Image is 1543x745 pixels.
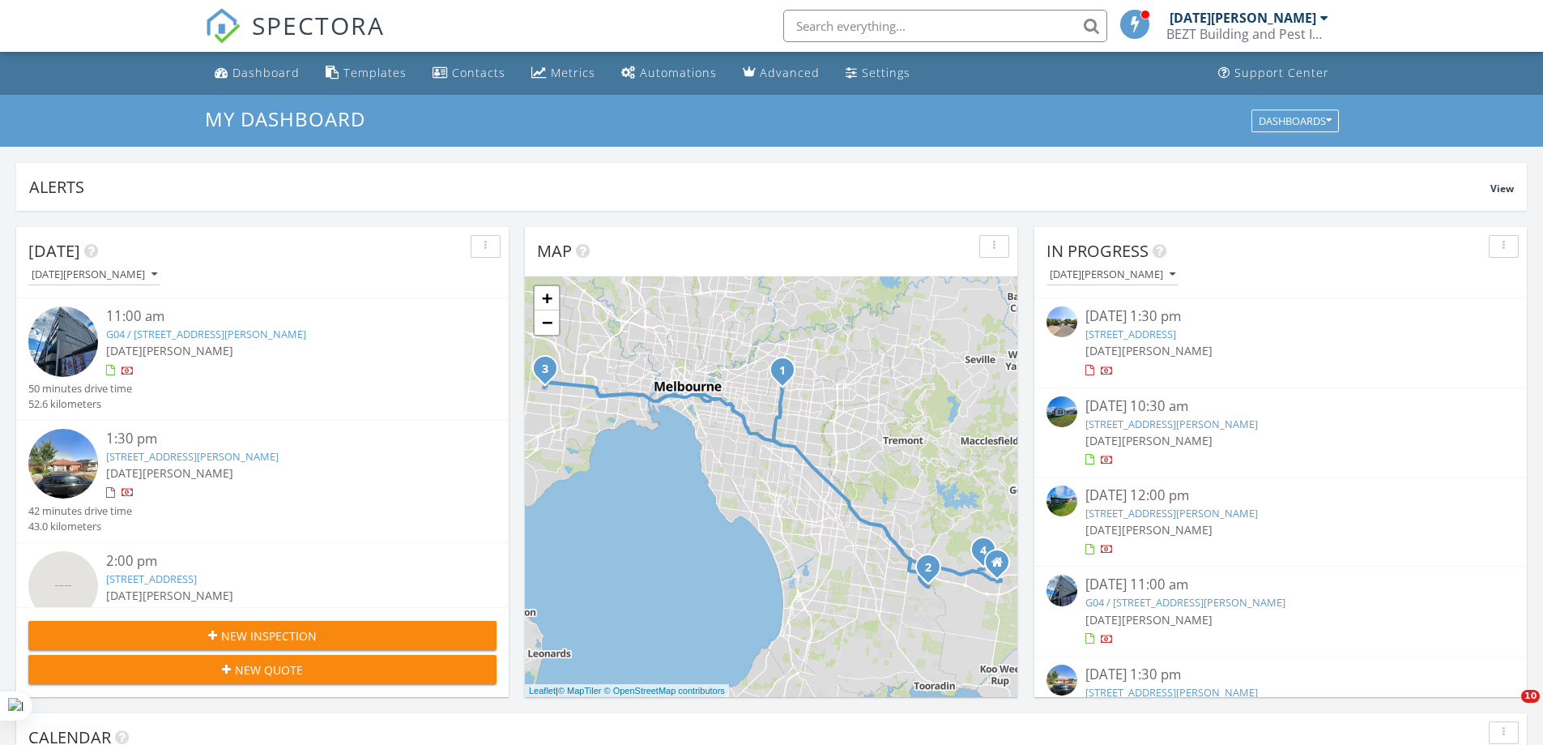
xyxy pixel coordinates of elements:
div: Advanced [760,65,820,80]
a: 1:30 pm [STREET_ADDRESS][PERSON_NAME] [DATE][PERSON_NAME] 42 minutes drive time 43.0 kilometers [28,429,497,534]
a: Contacts [426,58,512,88]
iframe: Intercom live chat [1488,690,1527,729]
img: streetview [28,551,98,621]
div: [DATE] 12:00 pm [1085,486,1476,506]
span: In Progress [1046,240,1149,262]
span: [DATE][PERSON_NAME] [106,343,233,358]
a: G04 / [STREET_ADDRESS][PERSON_NAME] [1085,595,1285,610]
div: Dashboards [1259,115,1332,126]
span: [DATE][PERSON_NAME] [106,465,233,481]
button: New Inspection [28,621,497,650]
span: New Quote [235,662,303,679]
a: [STREET_ADDRESS][PERSON_NAME] [1085,685,1258,700]
div: Victoria [997,562,1007,572]
a: Automations (Basic) [615,58,723,88]
div: [DATE][PERSON_NAME] [1170,10,1316,26]
a: © MapTiler [558,686,602,696]
span: SPECTORA [252,8,385,42]
div: Automations [640,65,717,80]
div: [DATE] 1:30 pm [1085,665,1476,685]
div: 1:30 pm [106,429,458,449]
a: [DATE] 11:00 am G04 / [STREET_ADDRESS][PERSON_NAME] [DATE][PERSON_NAME] [1046,575,1515,647]
span: New Inspection [221,627,317,644]
div: [DATE][PERSON_NAME] [32,269,157,280]
a: [DATE] 10:30 am [STREET_ADDRESS][PERSON_NAME] [DATE][PERSON_NAME] [1046,396,1515,469]
img: 9364458%2Fcover_photos%2FHoK15HKd5yJrhrDXeXHU%2Fsmall.9364458-1756342765314 [28,306,98,376]
a: Zoom out [535,310,559,335]
div: [DATE] 11:00 am [1085,575,1476,595]
div: 43.0 kilometers [28,519,132,534]
a: [DATE] 1:30 pm [STREET_ADDRESS][PERSON_NAME] [DATE][PERSON_NAME] [1046,665,1515,737]
img: 9364324%2Fcover_photos%2F4fj5SJaKuu2eJ2T7TUpX%2Fsmall.9364324-1756261152017 [1046,486,1077,516]
i: 4 [980,546,987,557]
div: Settings [862,65,910,80]
span: My Dashboard [205,105,365,132]
a: G04 / [STREET_ADDRESS][PERSON_NAME] [106,327,306,341]
div: 50 minutes drive time [28,381,132,396]
div: Support Center [1234,65,1329,80]
a: Zoom in [535,286,559,310]
a: 11:00 am G04 / [STREET_ADDRESS][PERSON_NAME] [DATE][PERSON_NAME] 50 minutes drive time 52.6 kilom... [28,306,497,412]
a: Support Center [1212,58,1336,88]
div: Metrics [551,65,595,80]
span: [DATE][PERSON_NAME] [1085,433,1213,448]
div: Contacts [452,65,505,80]
span: [DATE][PERSON_NAME] [1085,343,1213,358]
div: BEZT Building and Pest Inspections Victoria [1166,26,1328,42]
div: Templates [343,65,407,80]
a: Dashboard [208,58,306,88]
div: G04 / 710 Station St, Box Hill, VIC 3128 [782,370,792,379]
span: [DATE][PERSON_NAME] [1085,612,1213,627]
a: [DATE] 1:30 pm [STREET_ADDRESS] [DATE][PERSON_NAME] [1046,306,1515,379]
span: Map [537,240,572,262]
img: 9364458%2Fcover_photos%2FHoK15HKd5yJrhrDXeXHU%2Fsmall.9364458-1756342765314 [1046,575,1077,606]
span: View [1490,182,1514,195]
a: [STREET_ADDRESS] [1085,327,1176,341]
a: Leaflet [529,686,556,696]
div: 2:00 pm [106,551,458,572]
a: Advanced [736,58,826,88]
div: [DATE][PERSON_NAME] [1050,269,1175,280]
a: [STREET_ADDRESS][PERSON_NAME] [1085,506,1258,520]
span: [DATE] [28,240,80,262]
input: Search everything... [783,10,1107,42]
div: 42 minutes drive time [28,503,132,519]
span: [DATE][PERSON_NAME] [1085,522,1213,537]
a: [STREET_ADDRESS][PERSON_NAME] [1085,417,1258,431]
div: [DATE] 1:30 pm [1085,306,1476,327]
a: [STREET_ADDRESS] [106,572,197,586]
i: 2 [925,563,931,574]
a: Metrics [525,58,602,88]
a: Templates [319,58,413,88]
a: © OpenStreetMap contributors [604,686,725,696]
a: Settings [839,58,917,88]
button: Dashboards [1251,109,1339,132]
div: 52.6 kilometers [28,396,132,412]
div: 5 Bellhaven Cct, Clyde North, VIC 3978 [928,567,938,576]
i: 3 [542,364,548,375]
img: streetview [1046,665,1077,696]
div: 77 Tannum Cct, Truganina, VIC 3029 [545,368,555,378]
span: [DATE][PERSON_NAME] [106,588,233,603]
i: 1 [779,366,786,377]
span: 10 [1521,690,1540,703]
a: [STREET_ADDRESS][PERSON_NAME] [106,449,279,464]
img: streetview [1046,306,1077,337]
button: New Quote [28,655,497,684]
div: | [525,684,729,698]
div: 42 Beartooth Ct, Pakenham, VIC 3810 [983,550,993,559]
img: 9364317%2Fcover_photos%2FjhPHbLqKF9WfmPWaKtib%2Fsmall.9364317-1756256234840 [1046,396,1077,427]
img: streetview [28,429,98,499]
button: [DATE][PERSON_NAME] [28,264,160,286]
a: 2:00 pm [STREET_ADDRESS] [DATE][PERSON_NAME] 1 hours and 7 minutes drive time 74.8 kilometers [28,551,497,657]
a: SPECTORA [205,22,385,56]
div: [DATE] 10:30 am [1085,396,1476,417]
div: Alerts [29,176,1490,198]
div: Dashboard [232,65,300,80]
a: [DATE] 12:00 pm [STREET_ADDRESS][PERSON_NAME] [DATE][PERSON_NAME] [1046,486,1515,558]
button: [DATE][PERSON_NAME] [1046,264,1179,286]
div: 11:00 am [106,306,458,327]
img: The Best Home Inspection Software - Spectora [205,8,241,44]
